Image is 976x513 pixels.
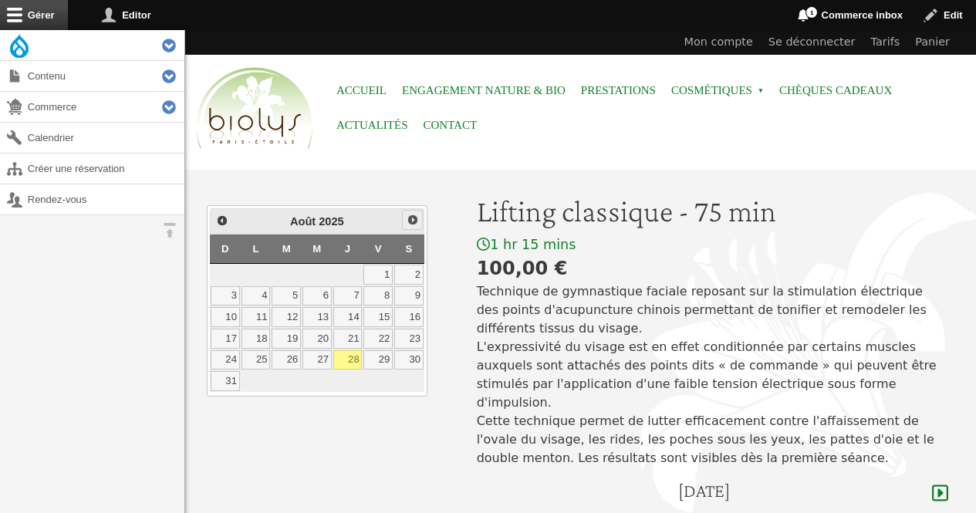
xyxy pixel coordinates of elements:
[333,329,363,349] a: 21
[319,215,344,228] span: 2025
[193,65,316,153] img: Accueil
[211,329,240,349] a: 17
[363,329,393,349] a: 22
[363,265,393,285] a: 1
[477,236,948,254] div: 1 hr 15 mins
[394,286,424,306] a: 9
[282,243,291,255] span: Mardi
[272,286,301,306] a: 5
[333,307,363,327] a: 14
[394,329,424,349] a: 23
[272,350,301,370] a: 26
[211,286,240,306] a: 3
[345,243,350,255] span: Jeudi
[336,73,387,108] a: Accueil
[363,286,393,306] a: 8
[212,211,232,231] a: Précédent
[216,214,228,227] span: Précédent
[477,255,948,282] div: 100,00 €
[779,73,892,108] a: Chèques cadeaux
[241,307,271,327] a: 11
[241,286,271,306] a: 4
[477,282,948,467] p: Technique de gymnastique faciale reposant sur la stimulation électrique des points d'acupuncture ...
[154,215,184,245] button: Orientation horizontale
[394,265,424,285] a: 2
[907,30,957,55] a: Panier
[185,30,976,162] header: Entête du site
[581,73,656,108] a: Prestations
[477,193,948,230] h1: Lifting classique - 75 min
[302,350,332,370] a: 27
[241,350,271,370] a: 25
[678,480,730,502] h4: [DATE]
[336,108,408,143] a: Actualités
[407,214,419,226] span: Suivant
[363,307,393,327] a: 15
[761,30,863,55] a: Se déconnecter
[758,88,764,94] span: »
[402,210,422,230] a: Suivant
[394,350,424,370] a: 30
[671,73,764,108] span: Cosmétiques
[302,307,332,327] a: 13
[805,6,818,19] span: 1
[290,215,316,228] span: Août
[333,286,363,306] a: 7
[677,30,761,55] a: Mon compte
[272,329,301,349] a: 19
[312,243,321,255] span: Mercredi
[402,73,566,108] a: Engagement Nature & Bio
[211,307,240,327] a: 10
[221,243,229,255] span: Dimanche
[241,329,271,349] a: 18
[394,307,424,327] a: 16
[375,243,382,255] span: Vendredi
[211,350,240,370] a: 24
[333,350,363,370] a: 28
[302,329,332,349] a: 20
[302,286,332,306] a: 6
[211,371,240,391] a: 31
[424,108,478,143] a: Contact
[252,243,258,255] span: Lundi
[863,30,908,55] a: Tarifs
[406,243,413,255] span: Samedi
[363,350,393,370] a: 29
[272,307,301,327] a: 12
